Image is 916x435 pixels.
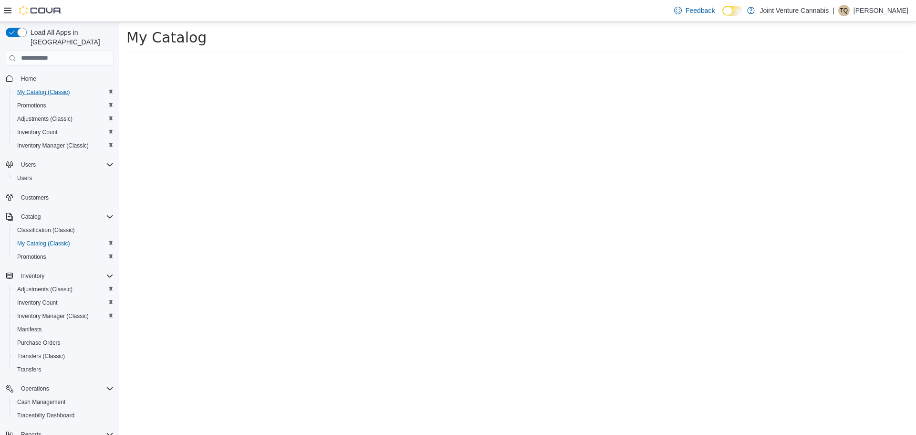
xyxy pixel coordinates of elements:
[17,115,73,123] span: Adjustments (Classic)
[17,211,114,223] span: Catalog
[13,140,93,151] a: Inventory Manager (Classic)
[13,127,114,138] span: Inventory Count
[17,352,65,360] span: Transfers (Classic)
[21,194,49,202] span: Customers
[13,350,69,362] a: Transfers (Classic)
[10,139,117,152] button: Inventory Manager (Classic)
[17,191,114,203] span: Customers
[13,364,45,375] a: Transfers
[760,5,829,16] p: Joint Venture Cannabis
[7,7,87,24] span: My Catalog
[17,159,40,170] button: Users
[10,323,117,336] button: Manifests
[13,410,114,421] span: Traceabilty Dashboard
[13,396,114,408] span: Cash Management
[10,336,117,350] button: Purchase Orders
[13,310,93,322] a: Inventory Manager (Classic)
[17,299,58,307] span: Inventory Count
[17,192,52,203] a: Customers
[13,364,114,375] span: Transfers
[13,350,114,362] span: Transfers (Classic)
[17,226,75,234] span: Classification (Classic)
[10,85,117,99] button: My Catalog (Classic)
[13,297,62,308] a: Inventory Count
[17,270,114,282] span: Inventory
[13,86,114,98] span: My Catalog (Classic)
[13,224,114,236] span: Classification (Classic)
[13,337,114,349] span: Purchase Orders
[13,324,45,335] a: Manifests
[17,412,74,419] span: Traceabilty Dashboard
[17,383,53,394] button: Operations
[13,284,76,295] a: Adjustments (Classic)
[10,409,117,422] button: Traceabilty Dashboard
[10,363,117,376] button: Transfers
[854,5,908,16] p: [PERSON_NAME]
[2,210,117,223] button: Catalog
[13,140,114,151] span: Inventory Manager (Classic)
[17,128,58,136] span: Inventory Count
[21,272,44,280] span: Inventory
[10,309,117,323] button: Inventory Manager (Classic)
[17,142,89,149] span: Inventory Manager (Classic)
[17,88,70,96] span: My Catalog (Classic)
[13,100,50,111] a: Promotions
[17,211,44,223] button: Catalog
[2,191,117,204] button: Customers
[17,312,89,320] span: Inventory Manager (Classic)
[21,213,41,221] span: Catalog
[17,398,65,406] span: Cash Management
[17,366,41,373] span: Transfers
[13,172,114,184] span: Users
[13,297,114,308] span: Inventory Count
[13,127,62,138] a: Inventory Count
[13,238,74,249] a: My Catalog (Classic)
[13,324,114,335] span: Manifests
[21,385,49,393] span: Operations
[17,286,73,293] span: Adjustments (Classic)
[2,72,117,85] button: Home
[21,161,36,169] span: Users
[670,1,718,20] a: Feedback
[13,251,50,263] a: Promotions
[13,100,114,111] span: Promotions
[17,159,114,170] span: Users
[13,113,114,125] span: Adjustments (Classic)
[13,310,114,322] span: Inventory Manager (Classic)
[13,337,64,349] a: Purchase Orders
[10,237,117,250] button: My Catalog (Classic)
[17,240,70,247] span: My Catalog (Classic)
[13,251,114,263] span: Promotions
[10,99,117,112] button: Promotions
[17,73,114,85] span: Home
[13,113,76,125] a: Adjustments (Classic)
[13,238,114,249] span: My Catalog (Classic)
[10,112,117,126] button: Adjustments (Classic)
[17,102,46,109] span: Promotions
[17,174,32,182] span: Users
[2,382,117,395] button: Operations
[13,284,114,295] span: Adjustments (Classic)
[17,326,42,333] span: Manifests
[10,250,117,264] button: Promotions
[19,6,62,15] img: Cova
[10,171,117,185] button: Users
[17,383,114,394] span: Operations
[27,28,114,47] span: Load All Apps in [GEOGRAPHIC_DATA]
[13,86,74,98] a: My Catalog (Classic)
[13,410,78,421] a: Traceabilty Dashboard
[13,172,36,184] a: Users
[686,6,715,15] span: Feedback
[17,253,46,261] span: Promotions
[17,270,48,282] button: Inventory
[10,223,117,237] button: Classification (Classic)
[17,339,61,347] span: Purchase Orders
[10,350,117,363] button: Transfers (Classic)
[10,395,117,409] button: Cash Management
[10,283,117,296] button: Adjustments (Classic)
[17,73,40,85] a: Home
[840,5,848,16] span: TQ
[2,158,117,171] button: Users
[2,269,117,283] button: Inventory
